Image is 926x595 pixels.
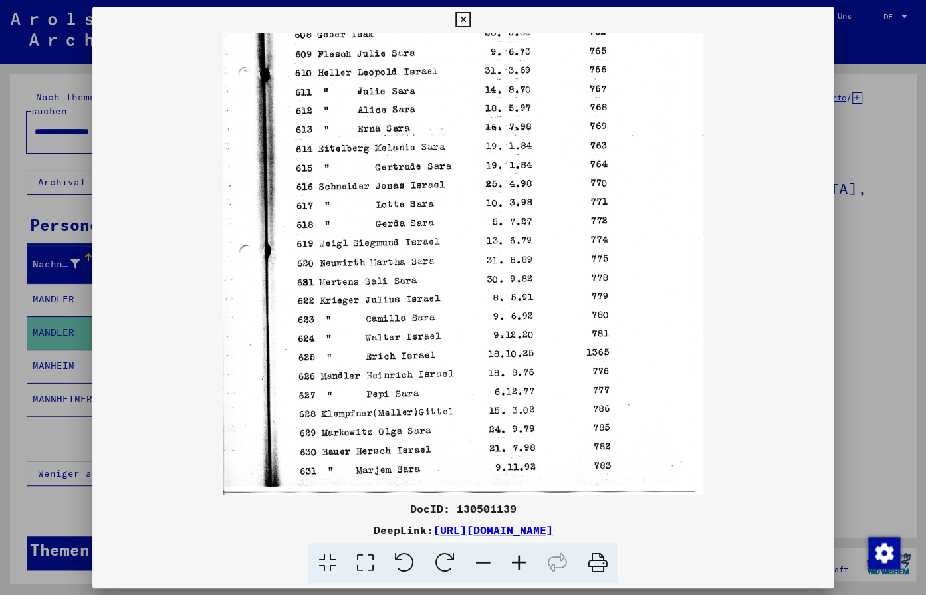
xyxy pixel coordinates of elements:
[868,536,899,568] div: Zustimmung ändern
[868,537,900,569] img: Zustimmung ändern
[92,522,833,538] div: DeepLink:
[92,501,833,517] div: DocID: 130501139
[433,523,552,536] a: [URL][DOMAIN_NAME]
